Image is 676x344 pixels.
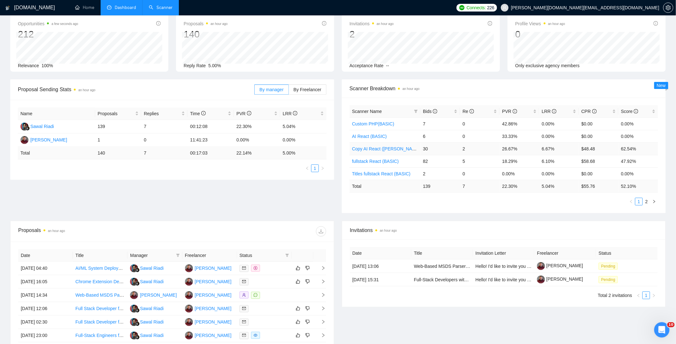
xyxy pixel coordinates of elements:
td: 6.10% [539,155,579,167]
div: [PERSON_NAME] [195,318,232,325]
button: dislike [304,318,311,326]
button: like [294,278,302,285]
td: 1 [95,133,142,147]
td: 5.00 % [280,147,326,159]
span: By manager [259,87,283,92]
div: Sawal Riadi [30,123,54,130]
button: dislike [304,278,311,285]
button: left [303,164,311,172]
span: Proposal Sending Stats [18,85,254,93]
td: Total [350,180,420,192]
li: Previous Page [635,292,642,299]
a: Copy AI React ([PERSON_NAME]) [352,146,422,151]
span: like [296,319,300,324]
span: left [637,294,641,298]
time: an hour ago [78,88,95,92]
span: info-circle [592,109,597,114]
span: dislike [305,306,310,311]
td: 00:17:03 [188,147,234,159]
td: 00:12:08 [188,120,234,133]
a: [PERSON_NAME] [537,276,583,282]
span: Time [190,111,205,116]
span: left [629,200,633,204]
img: logo [5,3,10,13]
span: filter [414,109,418,113]
td: $0.00 [579,167,618,180]
td: Web-Based MSDS Parser Development [73,289,127,302]
span: Proposals [98,110,134,117]
span: right [316,266,326,270]
img: SR [130,305,138,313]
a: Custom PHP(BASIC) [352,121,394,126]
time: an hour ago [380,229,397,232]
td: Total [18,147,95,159]
li: 1 [311,164,319,172]
th: Name [18,108,95,120]
td: 42.86% [500,117,539,130]
span: right [316,293,326,297]
td: 0 [460,130,500,142]
button: setting [663,3,673,13]
span: Reply Rate [184,63,206,68]
span: Score [621,109,638,114]
td: 22.30 % [500,180,539,192]
span: like [296,333,300,338]
td: $58.68 [579,155,618,167]
a: 1 [311,165,319,172]
td: 30 [420,142,460,155]
a: Web-Based MSDS Parser Development [75,292,155,298]
span: Dashboard [115,5,136,10]
li: Previous Page [627,198,635,205]
span: Pending [599,276,618,283]
span: user [503,5,507,10]
span: PVR [236,111,251,116]
span: Scanner Breakdown [350,84,658,92]
span: setting [664,5,673,10]
span: eye [254,333,257,337]
th: Freelancer [534,247,596,260]
span: info-circle [322,21,326,26]
div: 212 [18,28,78,40]
img: KP [185,332,193,340]
span: user-add [242,293,246,297]
time: an hour ago [377,22,394,26]
span: like [296,266,300,271]
span: right [316,320,326,324]
a: AI React (BASIC) [352,134,387,139]
td: Full-Stack Engineers for AI-First Tutoring Platform [73,329,127,342]
button: dislike [304,305,311,312]
td: 47.92% [618,155,658,167]
a: AI/ML System Deployment and Monitoring Specialist [75,266,180,271]
th: Date [18,249,73,262]
th: Title [411,247,473,260]
td: [DATE] 16:05 [18,275,73,289]
li: Total 2 invitations [598,292,632,299]
div: 2 [350,28,394,40]
time: an hour ago [403,87,419,91]
span: filter [175,251,181,260]
span: dislike [305,279,310,284]
div: 140 [184,28,228,40]
a: 2 [643,198,650,205]
div: [PERSON_NAME] [195,292,232,299]
span: Connects: [467,4,486,11]
img: c1Solt7VbwHmdfN9daG-llb3HtbK8lHyvFES2IJpurApVoU8T7FGrScjE2ec-Wjl2v [537,262,545,270]
td: Full Stack Developer for Property Investment App [73,302,127,316]
img: KP [185,278,193,286]
div: [PERSON_NAME] [140,292,177,299]
th: Replies [141,108,188,120]
span: Relevance [18,63,39,68]
td: $48.48 [579,142,618,155]
a: searchScanner [149,5,173,10]
td: 0.00% [234,133,280,147]
span: Status [240,252,283,259]
td: 18.29% [500,155,539,167]
span: Profile Views [515,20,565,28]
button: right [650,292,658,299]
td: Web-Based MSDS Parser Development [411,260,473,273]
span: dislike [305,333,310,338]
td: 7 [141,147,188,159]
span: LRR [283,111,297,116]
td: 22.14 % [234,147,280,159]
iframe: Intercom live chat [654,322,670,338]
